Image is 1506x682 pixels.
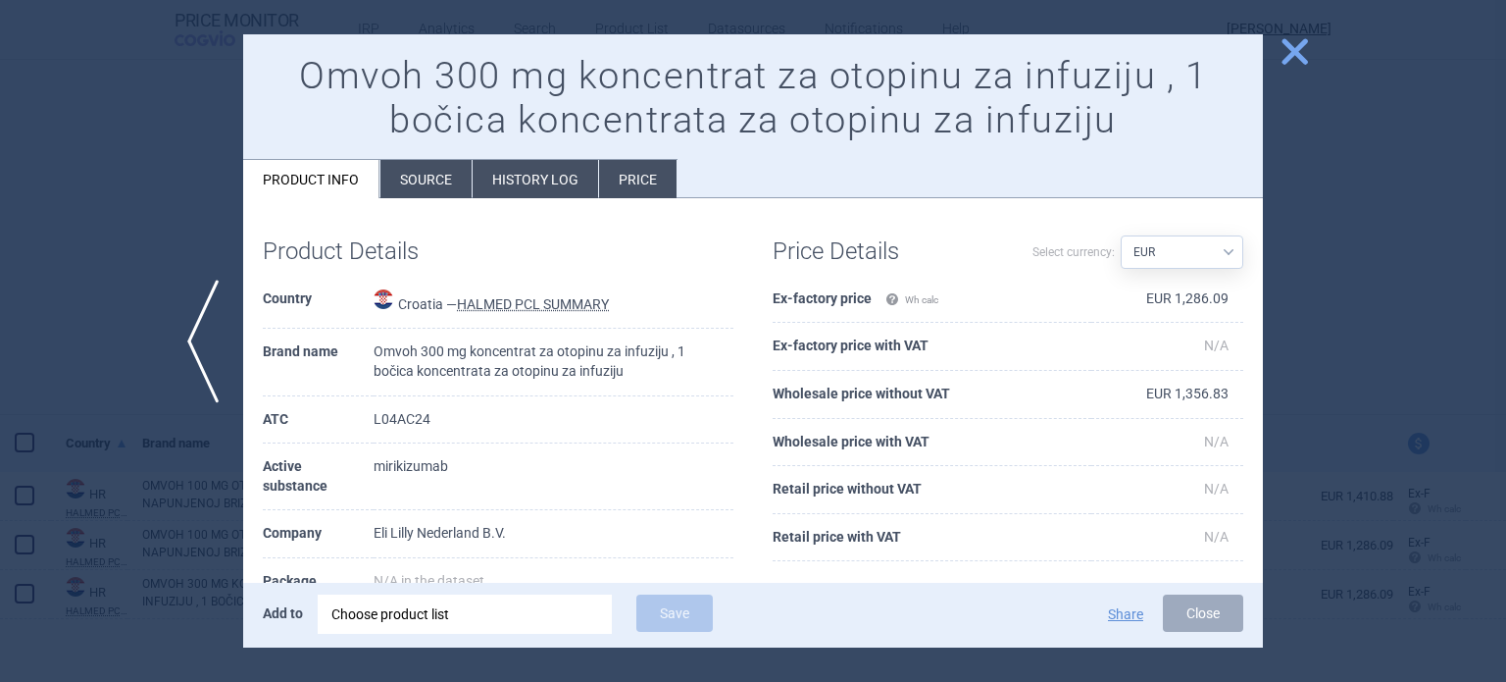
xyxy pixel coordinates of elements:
[263,237,498,266] h1: Product Details
[636,595,713,632] button: Save
[263,329,374,395] th: Brand name
[263,54,1243,143] h1: Omvoh 300 mg koncentrat za otopinu za infuziju , 1 bočica koncentrata za otopinu za infuziju
[1204,338,1229,353] span: N/A
[599,160,677,198] li: Price
[457,296,609,312] abbr: HALMED PCL SUMMARY — List of medicines with an established maximum wholesale price published by t...
[374,510,733,558] td: Eli Lilly Nederland B.V.
[318,595,612,634] div: Choose product list
[1204,529,1229,545] span: N/A
[1091,371,1243,419] td: EUR 1,356.83
[380,160,472,198] li: Source
[1204,481,1229,497] span: N/A
[374,329,733,395] td: Omvoh 300 mg koncentrat za otopinu za infuziju , 1 bočica koncentrata za otopinu za infuziju
[773,276,1091,324] th: Ex-factory price
[1204,434,1229,449] span: N/A
[331,595,598,634] div: Choose product list
[263,510,374,558] th: Company
[374,396,733,445] td: L04AC24
[773,419,1091,467] th: Wholesale price with VAT
[1163,595,1243,632] button: Close
[374,276,733,330] td: Croatia —
[263,595,303,632] p: Add to
[263,444,374,510] th: Active substance
[243,160,379,198] li: Product info
[374,289,393,309] img: Croatia
[773,237,1008,266] h1: Price Details
[773,323,1091,371] th: Ex-factory price with VAT
[374,573,484,589] span: N/A in the dataset
[773,466,1091,514] th: Retail price without VAT
[1108,607,1143,621] button: Share
[773,514,1091,562] th: Retail price with VAT
[1091,276,1243,324] td: EUR 1,286.09
[263,558,374,606] th: Package
[473,160,598,198] li: History log
[1032,236,1115,269] label: Select currency:
[374,444,733,510] td: mirikizumab
[263,276,374,330] th: Country
[885,294,938,305] span: Wh calc
[773,371,1091,419] th: Wholesale price without VAT
[263,396,374,445] th: ATC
